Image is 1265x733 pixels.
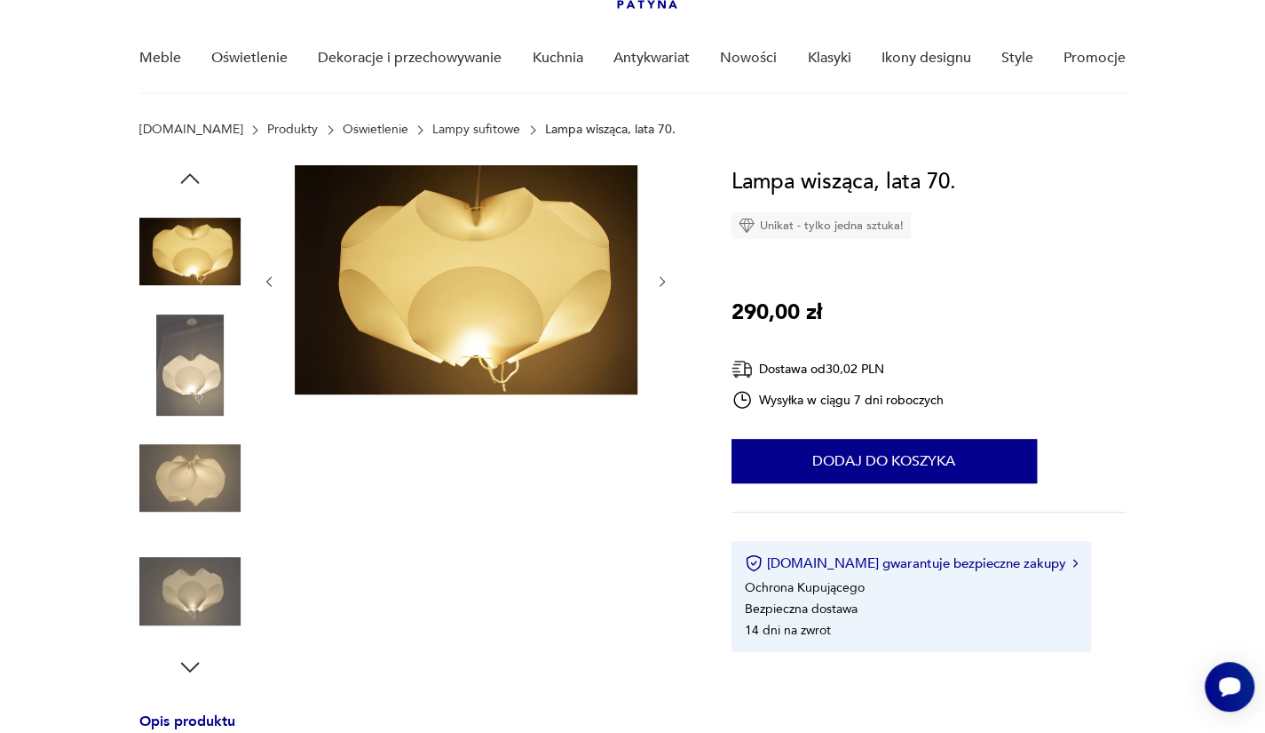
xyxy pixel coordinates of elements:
[318,24,502,92] a: Dekoracje i przechowywanie
[139,201,241,302] img: Zdjęcie produktu Lampa wisząca, lata 70.
[731,212,911,239] div: Unikat - tylko jedna sztuka!
[882,24,971,92] a: Ikony designu
[1205,662,1254,712] iframe: Smartsupp widget button
[807,24,850,92] a: Klasyki
[432,123,520,137] a: Lampy sufitowe
[720,24,777,92] a: Nowości
[745,554,1078,572] button: [DOMAIN_NAME] gwarantuje bezpieczne zakupy
[745,622,831,639] li: 14 dni na zwrot
[533,24,583,92] a: Kuchnia
[731,358,753,380] img: Ikona dostawy
[139,315,241,416] img: Zdjęcie produktu Lampa wisząca, lata 70.
[745,601,858,617] li: Bezpieczna dostawa
[211,24,288,92] a: Oświetlenie
[739,218,755,234] img: Ikona diamentu
[731,358,945,380] div: Dostawa od 30,02 PLN
[139,541,241,642] img: Zdjęcie produktu Lampa wisząca, lata 70.
[731,165,956,199] h1: Lampa wisząca, lata 70.
[267,123,318,137] a: Produkty
[139,427,241,529] img: Zdjęcie produktu Lampa wisząca, lata 70.
[545,123,676,137] p: Lampa wisząca, lata 70.
[343,123,408,137] a: Oświetlenie
[139,123,243,137] a: [DOMAIN_NAME]
[1072,559,1078,568] img: Ikona strzałki w prawo
[745,554,763,572] img: Ikona certyfikatu
[1001,24,1033,92] a: Style
[613,24,690,92] a: Antykwariat
[731,439,1037,483] button: Dodaj do koszyka
[139,24,181,92] a: Meble
[295,165,637,394] img: Zdjęcie produktu Lampa wisząca, lata 70.
[1063,24,1126,92] a: Promocje
[745,579,865,596] li: Ochrona Kupującego
[731,389,945,410] div: Wysyłka w ciągu 7 dni roboczych
[731,296,822,330] p: 290,00 zł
